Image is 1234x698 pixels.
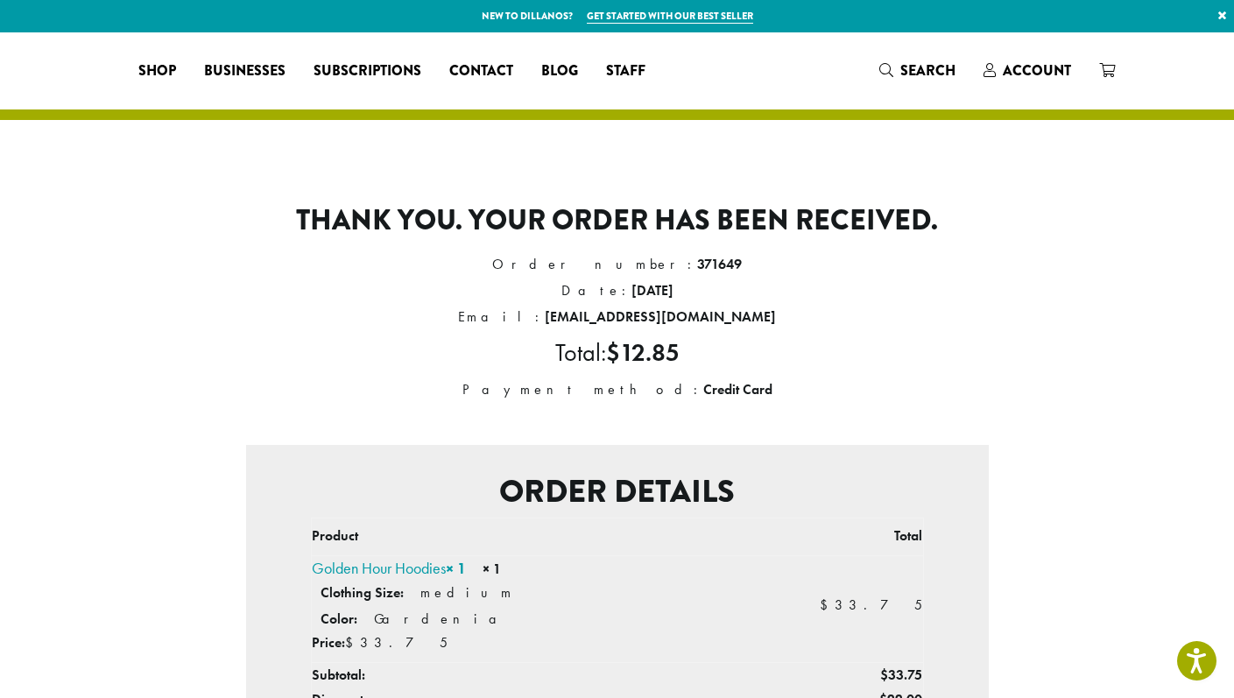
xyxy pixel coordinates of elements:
a: Shop [124,57,190,85]
span: Shop [138,60,176,82]
a: Get started with our best seller [587,9,753,24]
span: Subscriptions [314,60,421,82]
p: Thank you. Your order has been received. [246,204,989,237]
li: Order number: [246,251,989,278]
span: $ [820,596,835,614]
bdi: 12.85 [606,337,680,368]
strong: Clothing Size: [321,583,404,602]
strong: × 1 [483,560,501,578]
th: Product [311,518,717,556]
strong: [EMAIL_ADDRESS][DOMAIN_NAME] [545,307,776,326]
strong: × 1 [446,558,466,578]
strong: 371649 [697,255,742,273]
p: medium [420,583,515,602]
span: Staff [606,60,645,82]
span: Search [900,60,955,81]
strong: Credit Card [703,380,772,398]
span: $ [880,666,888,684]
bdi: 33.75 [820,596,922,614]
span: Blog [541,60,578,82]
span: $ [345,633,360,652]
span: Businesses [204,60,286,82]
span: $ [606,337,620,368]
span: Account [1003,60,1071,81]
th: Total [717,518,922,556]
h2: Order details [260,473,975,511]
a: Golden Hour Hoodies× 1 [312,558,466,578]
strong: [DATE] [631,281,673,300]
span: 33.75 [880,666,922,684]
strong: Color: [321,610,357,628]
li: Total: [246,330,989,377]
strong: Price: [312,633,345,652]
span: Contact [449,60,513,82]
p: Gardenia [374,610,511,628]
li: Email: [246,304,989,330]
a: Search [865,56,970,85]
li: Payment method: [246,377,989,403]
li: Date: [246,278,989,304]
th: Subtotal: [311,663,717,688]
a: Staff [592,57,659,85]
span: 33.75 [345,633,448,652]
